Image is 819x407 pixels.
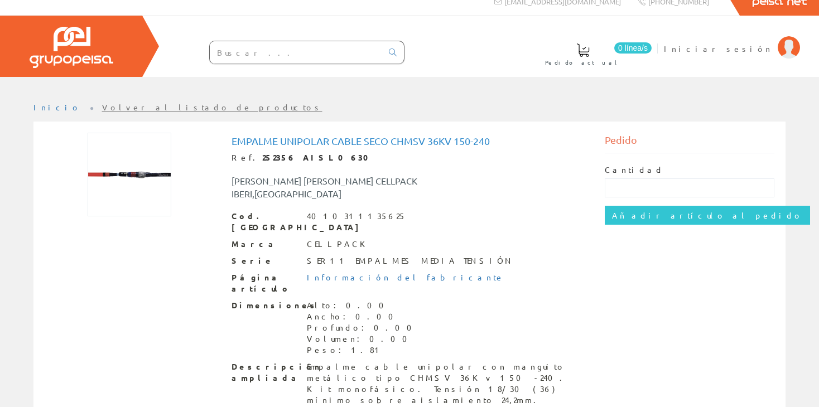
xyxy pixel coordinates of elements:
[232,272,298,294] span: Página artículo
[223,175,441,200] div: [PERSON_NAME] [PERSON_NAME] CELLPACK IBERI,[GEOGRAPHIC_DATA]
[33,102,81,112] a: Inicio
[307,239,373,250] div: CELLPACK
[664,34,800,45] a: Iniciar sesión
[307,272,504,282] a: Información del fabricante
[664,43,772,54] span: Iniciar sesión
[307,311,418,322] div: Ancho: 0.00
[102,102,322,112] a: Volver al listado de productos
[307,345,418,356] div: Peso: 1.81
[307,322,418,333] div: Profundo: 0.00
[262,152,376,162] strong: 252356 AISL0630
[232,152,588,163] div: Ref.
[307,255,514,267] div: SER11 EMPALMES MEDIA TENSIÓN
[232,211,298,233] span: Cod. [GEOGRAPHIC_DATA]
[614,42,652,54] span: 0 línea/s
[605,164,664,176] label: Cantidad
[232,361,298,384] span: Descripción ampliada
[210,41,382,64] input: Buscar ...
[605,206,810,225] input: Añadir artículo al pedido
[88,133,171,216] img: Foto artículo Empalme unipolar cable seco chmsv 36kv 150-240 (150x150)
[307,300,418,311] div: Alto: 0.00
[232,300,298,311] span: Dimensiones
[232,135,588,147] h1: Empalme unipolar cable seco chmsv 36kv 150-240
[307,211,406,222] div: 4010311135625
[605,133,775,153] div: Pedido
[307,333,418,345] div: Volumen: 0.00
[232,255,298,267] span: Serie
[232,239,298,250] span: Marca
[545,57,621,68] span: Pedido actual
[30,27,113,68] img: Grupo Peisa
